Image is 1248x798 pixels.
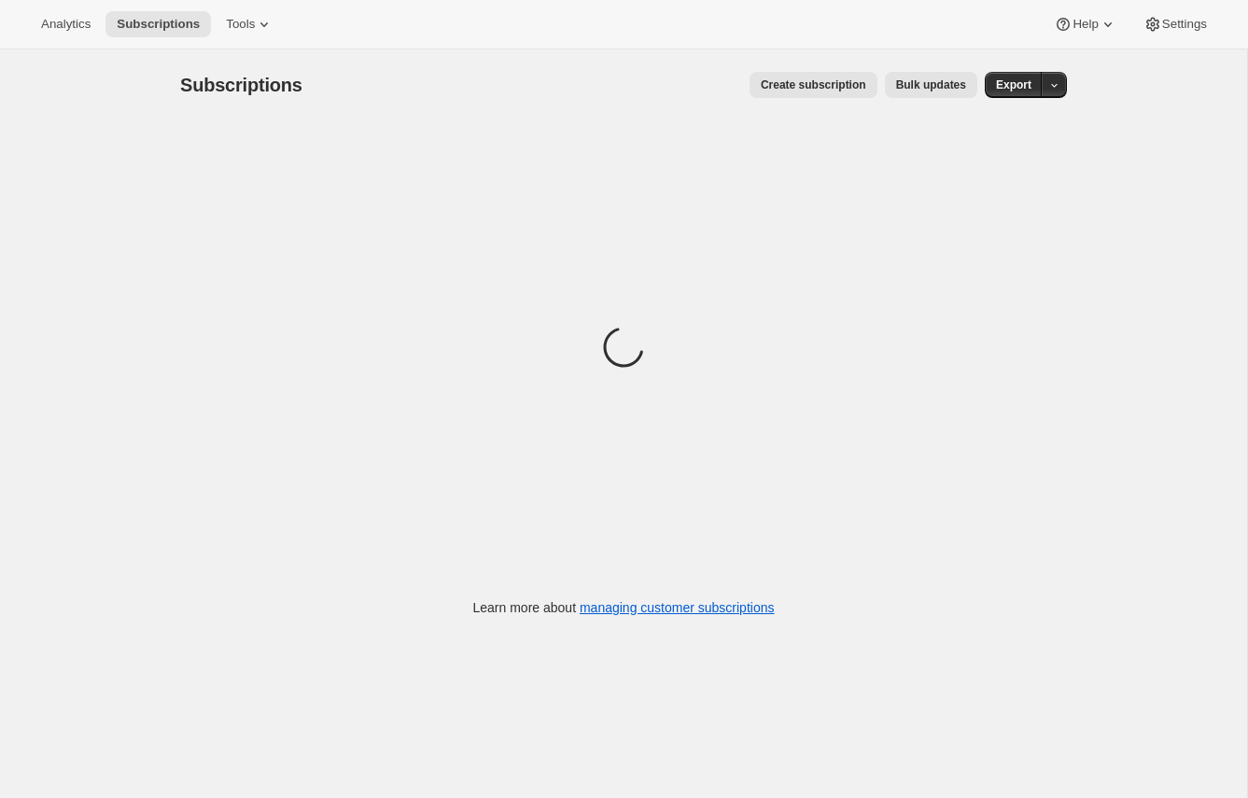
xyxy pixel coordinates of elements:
[885,72,977,98] button: Bulk updates
[180,75,302,95] span: Subscriptions
[750,72,877,98] button: Create subscription
[1132,11,1218,37] button: Settings
[985,72,1043,98] button: Export
[105,11,211,37] button: Subscriptions
[215,11,285,37] button: Tools
[1043,11,1128,37] button: Help
[996,77,1031,92] span: Export
[117,17,200,32] span: Subscriptions
[30,11,102,37] button: Analytics
[473,598,775,617] p: Learn more about
[41,17,91,32] span: Analytics
[896,77,966,92] span: Bulk updates
[226,17,255,32] span: Tools
[761,77,866,92] span: Create subscription
[1073,17,1098,32] span: Help
[1162,17,1207,32] span: Settings
[580,600,775,615] a: managing customer subscriptions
